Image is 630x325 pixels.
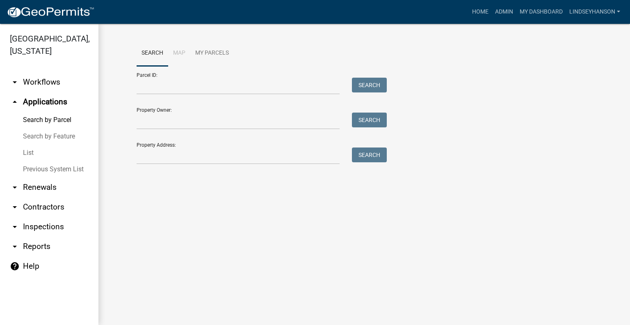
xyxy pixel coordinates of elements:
a: My Dashboard [516,4,566,20]
a: Lindseyhanson [566,4,623,20]
i: arrow_drop_up [10,97,20,107]
i: arrow_drop_down [10,202,20,212]
i: help [10,261,20,271]
a: My Parcels [190,40,234,67]
i: arrow_drop_down [10,77,20,87]
button: Search [352,148,387,162]
button: Search [352,113,387,127]
i: arrow_drop_down [10,182,20,192]
button: Search [352,78,387,92]
a: Admin [492,4,516,20]
a: Search [137,40,168,67]
i: arrow_drop_down [10,222,20,232]
i: arrow_drop_down [10,242,20,251]
a: Home [469,4,492,20]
